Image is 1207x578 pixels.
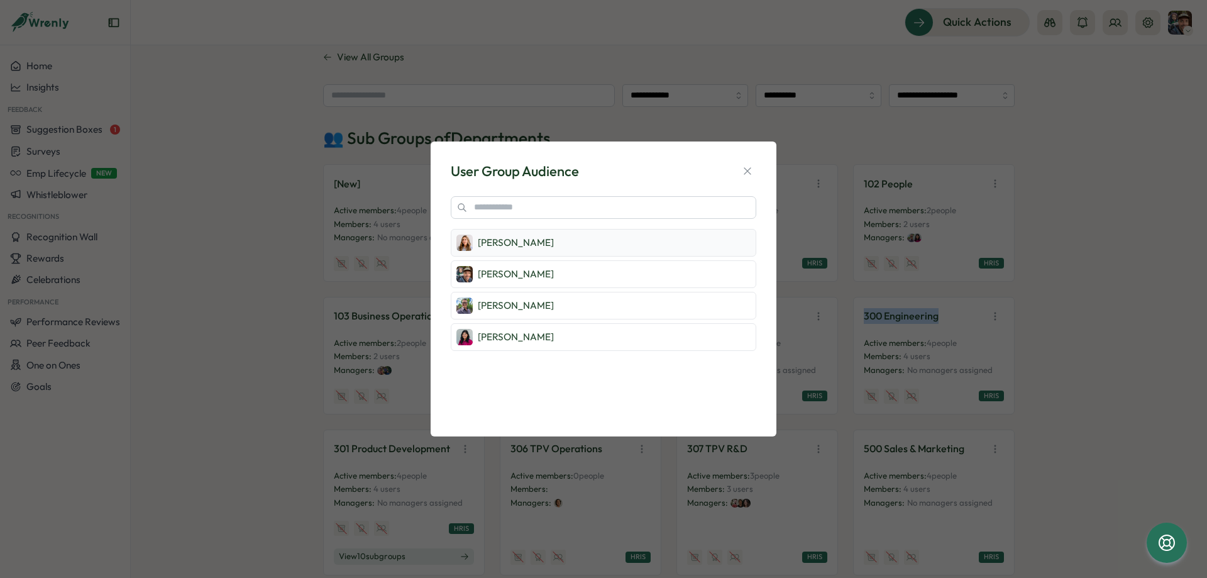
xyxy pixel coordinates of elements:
p: [PERSON_NAME] [478,299,554,313]
img: Kat Haynes [456,329,473,345]
p: [PERSON_NAME] [478,330,554,344]
img: Ronnie Cuadro [456,297,473,314]
img: Sebastien Lounis [456,266,473,282]
div: User Group Audience [451,162,579,181]
p: [PERSON_NAME] [478,267,554,281]
p: [PERSON_NAME] [478,236,554,250]
img: Becky Romero [456,235,473,251]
